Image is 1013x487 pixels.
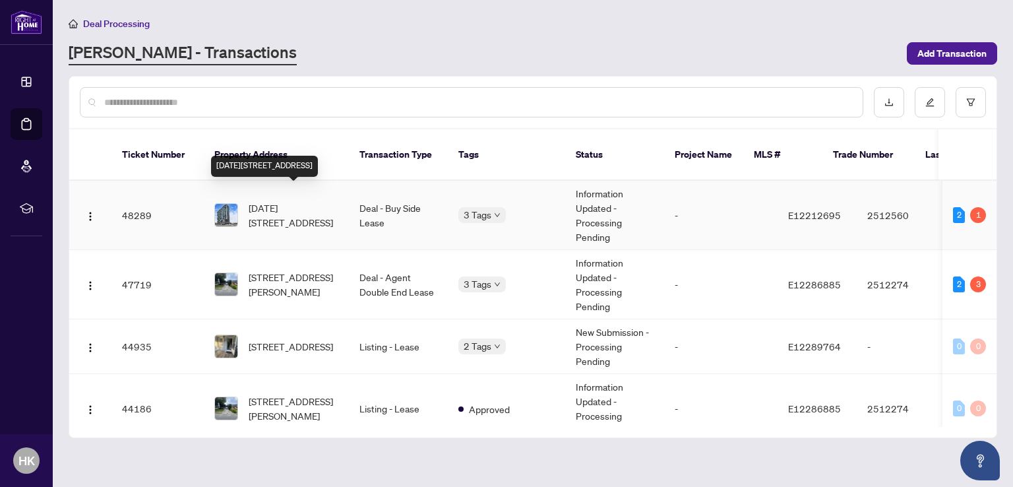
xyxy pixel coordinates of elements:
div: [DATE][STREET_ADDRESS] [211,156,318,177]
td: 44186 [111,374,204,443]
th: Transaction Type [349,129,448,181]
td: 48289 [111,181,204,250]
img: logo [11,10,42,34]
td: 44935 [111,319,204,374]
td: 47719 [111,250,204,319]
span: 3 Tags [464,276,491,292]
img: thumbnail-img [215,397,237,420]
img: Logo [85,280,96,291]
td: - [664,319,778,374]
span: down [494,212,501,218]
th: MLS # [743,129,822,181]
img: thumbnail-img [215,273,237,296]
button: download [874,87,904,117]
th: Property Address [204,129,349,181]
span: [DATE][STREET_ADDRESS] [249,201,338,230]
td: Information Updated - Processing Pending [565,181,664,250]
td: Listing - Lease [349,319,448,374]
td: Deal - Buy Side Lease [349,181,448,250]
button: edit [915,87,945,117]
td: Deal - Agent Double End Lease [349,250,448,319]
span: down [494,343,501,350]
button: Logo [80,205,101,226]
td: - [664,250,778,319]
span: Approved [469,402,510,416]
span: HK [18,451,35,470]
div: 1 [970,207,986,223]
div: 2 [953,276,965,292]
span: E12212695 [788,209,841,221]
span: [STREET_ADDRESS][PERSON_NAME] [249,270,338,299]
span: [STREET_ADDRESS][PERSON_NAME] [249,394,338,423]
div: 0 [970,401,986,416]
td: Information Updated - Processing Pending [565,250,664,319]
img: Logo [85,342,96,353]
div: 2 [953,207,965,223]
span: filter [966,98,975,107]
span: E12286885 [788,403,841,414]
span: edit [925,98,935,107]
img: thumbnail-img [215,335,237,358]
td: - [857,319,949,374]
td: Listing - Lease [349,374,448,443]
button: Add Transaction [907,42,997,65]
button: Logo [80,398,101,419]
button: Logo [80,336,101,357]
span: Add Transaction [917,43,987,64]
span: download [884,98,894,107]
th: Tags [448,129,565,181]
a: [PERSON_NAME] - Transactions [69,42,297,65]
td: - [664,181,778,250]
td: New Submission - Processing Pending [565,319,664,374]
span: 2 Tags [464,339,491,354]
td: Information Updated - Processing Pending [565,374,664,443]
img: Logo [85,405,96,415]
span: [STREET_ADDRESS] [249,339,333,354]
button: Logo [80,274,101,295]
th: Project Name [664,129,743,181]
img: thumbnail-img [215,204,237,226]
td: 2512560 [857,181,949,250]
div: 3 [970,276,986,292]
span: 3 Tags [464,207,491,222]
td: 2512274 [857,250,949,319]
span: down [494,281,501,288]
div: 0 [953,401,965,416]
td: 2512274 [857,374,949,443]
div: 0 [970,339,986,354]
th: Ticket Number [111,129,204,181]
th: Trade Number [822,129,915,181]
td: - [664,374,778,443]
button: filter [956,87,986,117]
span: E12289764 [788,341,841,352]
th: Status [565,129,664,181]
span: home [69,19,78,28]
button: Open asap [960,441,1000,480]
div: 0 [953,339,965,354]
span: Deal Processing [83,18,150,30]
span: E12286885 [788,278,841,290]
img: Logo [85,211,96,222]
